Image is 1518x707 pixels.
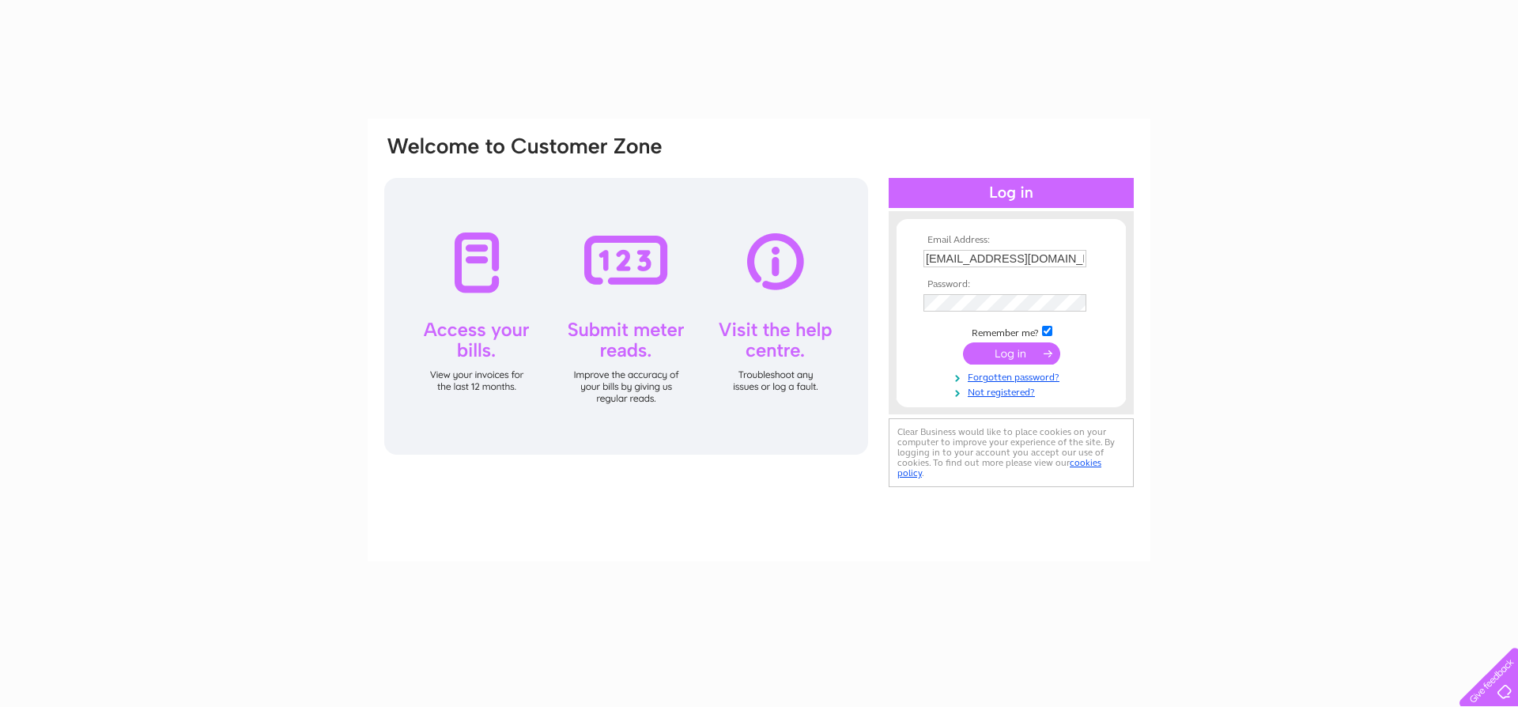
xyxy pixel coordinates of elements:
[919,323,1103,339] td: Remember me?
[963,342,1060,365] input: Submit
[919,235,1103,246] th: Email Address:
[919,279,1103,290] th: Password:
[889,418,1134,487] div: Clear Business would like to place cookies on your computer to improve your experience of the sit...
[897,457,1101,478] a: cookies policy
[923,384,1103,399] a: Not registered?
[923,369,1103,384] a: Forgotten password?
